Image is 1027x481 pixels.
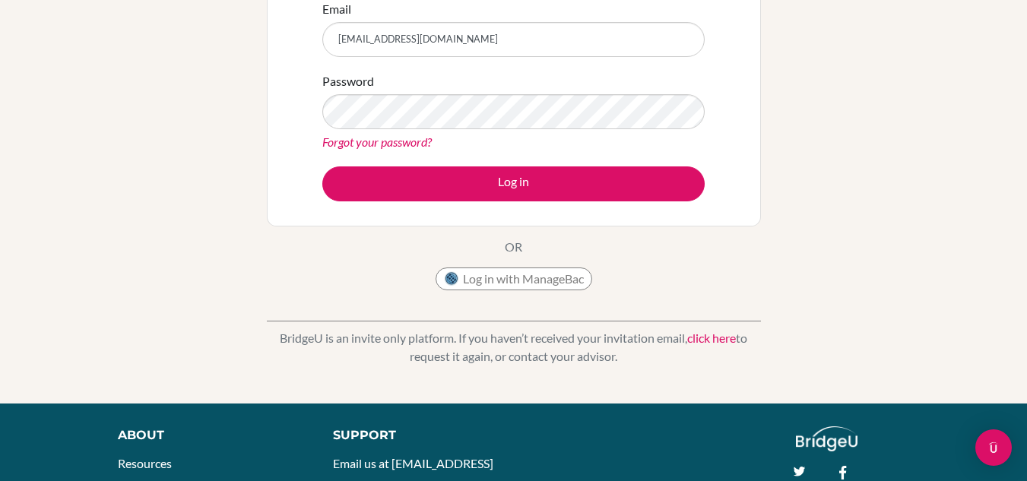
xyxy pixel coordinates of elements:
[322,166,705,201] button: Log in
[322,72,374,90] label: Password
[796,426,857,451] img: logo_white@2x-f4f0deed5e89b7ecb1c2cc34c3e3d731f90f0f143d5ea2071677605dd97b5244.png
[975,429,1012,466] div: Open Intercom Messenger
[505,238,522,256] p: OR
[322,134,432,149] a: Forgot your password?
[267,329,761,365] p: BridgeU is an invite only platform. If you haven’t received your invitation email, to request it ...
[333,426,499,445] div: Support
[118,426,299,445] div: About
[436,267,592,290] button: Log in with ManageBac
[687,331,736,345] a: click here
[118,456,172,470] a: Resources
